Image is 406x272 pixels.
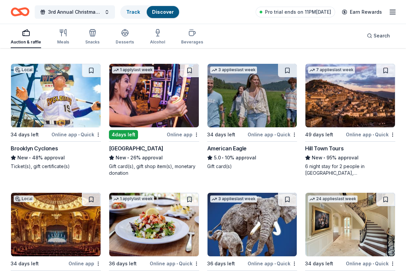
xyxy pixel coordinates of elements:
img: Image for American Eagle [208,64,297,127]
div: Online app Quick [150,259,199,268]
img: Image for Foundation Michelangelo [208,193,297,256]
div: Local [14,66,34,73]
span: Search [374,32,390,40]
div: Online app Quick [51,130,101,139]
span: • [373,261,374,266]
a: Image for Foxwoods Resort Casino1 applylast week4days leftOnline app[GEOGRAPHIC_DATA]New•26% appr... [109,63,199,176]
button: TrackDiscover [120,5,180,19]
div: Beverages [181,39,203,45]
div: Online app [167,130,199,139]
a: Discover [152,9,174,15]
div: 10% approval [207,154,297,162]
div: 24 applies last week [308,195,358,202]
span: • [324,155,325,160]
div: 26% approval [109,154,199,162]
div: 3 applies last week [210,195,257,202]
div: 4 days left [109,130,138,139]
div: Brooklyn Cyclones [11,144,58,152]
div: 3 applies last week [210,66,257,74]
span: • [274,261,276,266]
div: Online app Quick [346,259,395,268]
a: Image for Brooklyn CyclonesLocal34 days leftOnline app•QuickBrooklyn CyclonesNew•48% approvalTick... [11,63,101,170]
div: 34 days left [305,260,333,268]
span: • [373,132,374,137]
div: 34 days left [11,131,39,139]
div: 1 apply last week [112,195,154,202]
img: Image for St. George Theatre [11,193,101,256]
a: Image for Hill Town Tours 7 applieslast week49 days leftOnline app•QuickHill Town ToursNew•95% ap... [305,63,395,176]
span: • [176,261,178,266]
div: Snacks [85,39,100,45]
img: Image for Hill Town Tours [305,64,395,127]
a: Track [126,9,140,15]
div: Online app [69,259,101,268]
button: Auction & raffle [11,26,41,48]
div: Online app Quick [248,130,297,139]
button: Beverages [181,26,203,48]
a: Pro trial ends on 11PM[DATE] [256,7,335,17]
a: Earn Rewards [338,6,386,18]
div: American Eagle [207,144,247,152]
div: Gift card(s) [207,163,297,170]
img: Image for Brooklyn Cyclones [11,64,101,127]
img: Image for Bradford Portraits [305,193,395,256]
div: [GEOGRAPHIC_DATA] [109,144,163,152]
div: Online app Quick [346,130,395,139]
img: Image for Foxwoods Resort Casino [109,64,199,127]
div: Online app Quick [248,259,297,268]
div: Gift card(s), gift shop item(s), monetary donation [109,163,199,176]
button: Alcohol [150,26,165,48]
div: 7 applies last week [308,66,355,74]
div: Hill Town Tours [305,144,344,152]
a: Home [11,4,29,20]
span: • [274,132,276,137]
div: Desserts [116,39,134,45]
span: • [127,155,129,160]
button: Desserts [116,26,134,48]
img: Image for Cameron Mitchell Restaurants [109,193,199,256]
span: • [78,132,80,137]
a: Image for American Eagle3 applieslast week34 days leftOnline app•QuickAmerican Eagle5.0•10% appro... [207,63,297,170]
div: 6 night stay for 2 people in [GEOGRAPHIC_DATA], [GEOGRAPHIC_DATA] [305,163,395,176]
button: Snacks [85,26,100,48]
button: Meals [57,26,69,48]
div: Local [14,195,34,202]
span: New [312,154,322,162]
button: Search [362,29,395,42]
div: 49 days left [305,131,333,139]
span: New [17,154,28,162]
div: 48% approval [11,154,101,162]
div: 34 days left [11,260,39,268]
div: 34 days left [207,131,235,139]
span: 5.0 [214,154,221,162]
span: • [29,155,31,160]
div: Meals [57,39,69,45]
span: • [222,155,224,160]
div: 95% approval [305,154,395,162]
button: 3rd Annual Christmas Fair [35,5,115,19]
div: Ticket(s), gift certificate(s) [11,163,101,170]
div: 1 apply last week [112,66,154,74]
span: Pro trial ends on 11PM[DATE] [265,8,331,16]
div: Alcohol [150,39,165,45]
span: 3rd Annual Christmas Fair [48,8,102,16]
div: Auction & raffle [11,39,41,45]
div: 36 days left [207,260,235,268]
div: 36 days left [109,260,137,268]
span: New [116,154,126,162]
